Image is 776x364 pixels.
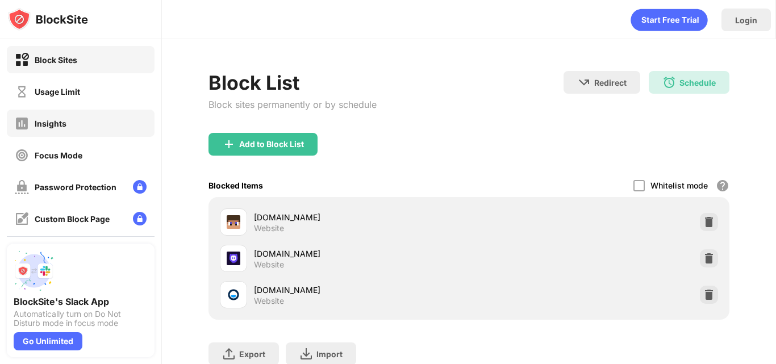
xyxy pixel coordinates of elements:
img: lock-menu.svg [133,212,147,225]
div: Block Sites [35,55,77,65]
div: Website [254,296,284,306]
div: Add to Block List [239,140,304,149]
div: Go Unlimited [14,332,82,350]
div: Website [254,260,284,270]
img: password-protection-off.svg [15,180,29,194]
img: push-slack.svg [14,250,55,291]
img: focus-off.svg [15,148,29,162]
div: Automatically turn on Do Not Disturb mode in focus mode [14,309,148,328]
div: [DOMAIN_NAME] [254,284,469,296]
div: Login [735,15,757,25]
img: insights-off.svg [15,116,29,131]
div: Block sites permanently or by schedule [208,99,377,110]
div: [DOMAIN_NAME] [254,211,469,223]
div: Website [254,223,284,233]
div: [DOMAIN_NAME] [254,248,469,260]
img: favicons [227,288,240,302]
div: Import [316,349,343,359]
img: customize-block-page-off.svg [15,212,29,226]
img: block-on.svg [15,53,29,67]
div: Whitelist mode [650,181,708,190]
div: Insights [35,119,66,128]
img: lock-menu.svg [133,180,147,194]
div: Custom Block Page [35,214,110,224]
div: Password Protection [35,182,116,192]
img: time-usage-off.svg [15,85,29,99]
div: Blocked Items [208,181,263,190]
div: Usage Limit [35,87,80,97]
div: Focus Mode [35,150,82,160]
img: favicons [227,215,240,229]
img: favicons [227,252,240,265]
div: BlockSite's Slack App [14,296,148,307]
div: animation [631,9,708,31]
img: logo-blocksite.svg [8,8,88,31]
div: Block List [208,71,377,94]
div: Export [239,349,265,359]
div: Redirect [594,78,627,87]
div: Schedule [679,78,716,87]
